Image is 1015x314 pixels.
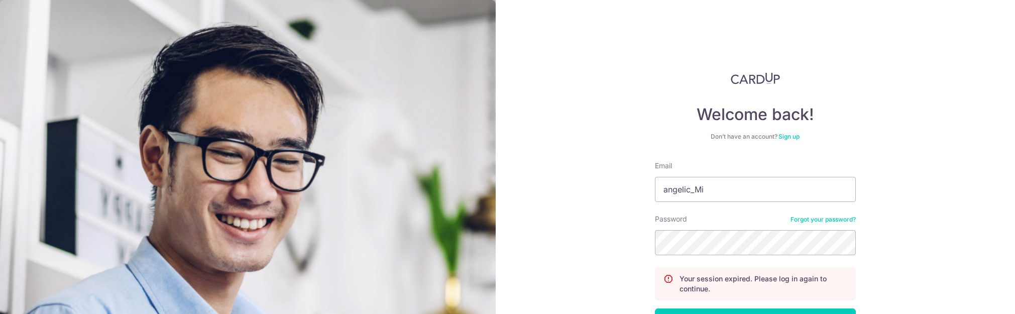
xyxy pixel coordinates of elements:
[778,133,800,140] a: Sign up
[731,72,780,84] img: CardUp Logo
[655,104,856,125] h4: Welcome back!
[791,216,856,224] a: Forgot your password?
[655,177,856,202] input: Enter your Email
[655,161,672,171] label: Email
[655,214,687,224] label: Password
[680,274,847,294] p: Your session expired. Please log in again to continue.
[655,133,856,141] div: Don’t have an account?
